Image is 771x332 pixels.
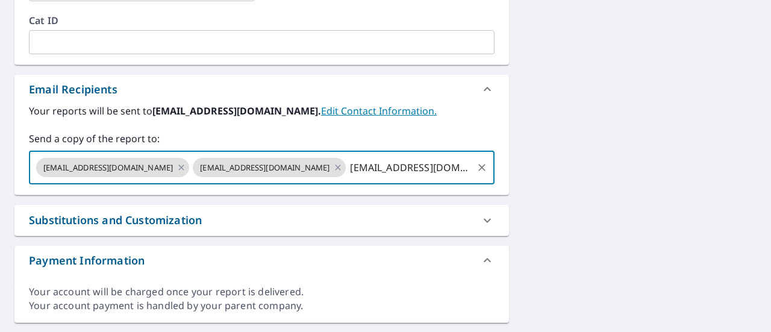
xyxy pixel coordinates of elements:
span: [EMAIL_ADDRESS][DOMAIN_NAME] [193,162,337,174]
label: Your reports will be sent to [29,104,495,118]
div: [EMAIL_ADDRESS][DOMAIN_NAME] [36,158,189,177]
div: [EMAIL_ADDRESS][DOMAIN_NAME] [193,158,346,177]
label: Cat ID [29,16,495,25]
div: Your account will be charged once your report is delivered. [29,285,495,299]
a: EditContactInfo [321,104,437,117]
button: Clear [473,159,490,176]
label: Send a copy of the report to: [29,131,495,146]
div: Substitutions and Customization [29,212,202,228]
div: Payment Information [29,252,145,269]
span: [EMAIL_ADDRESS][DOMAIN_NAME] [36,162,180,174]
div: Your account payment is handled by your parent company. [29,299,495,313]
div: Payment Information [14,246,509,275]
div: Substitutions and Customization [14,205,509,236]
b: [EMAIL_ADDRESS][DOMAIN_NAME]. [152,104,321,117]
div: Email Recipients [14,75,509,104]
div: Email Recipients [29,81,117,98]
